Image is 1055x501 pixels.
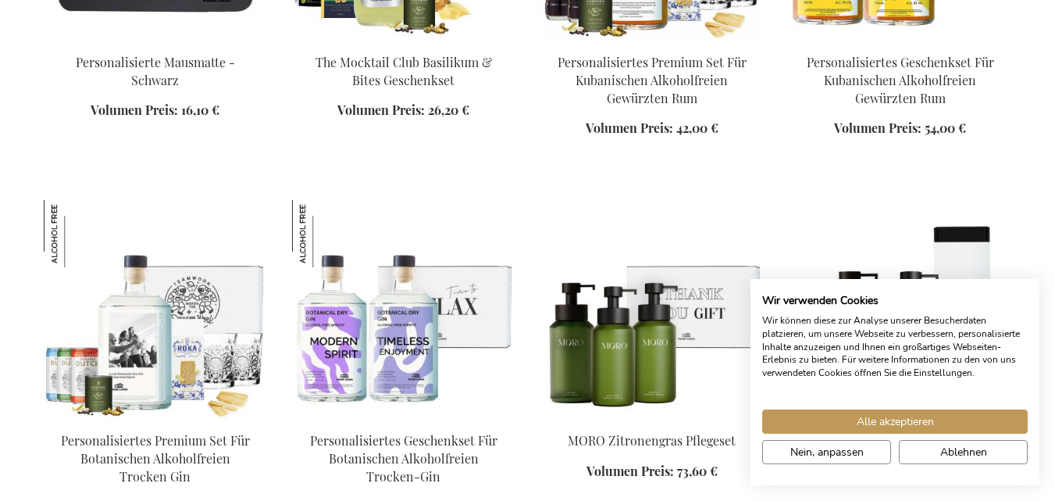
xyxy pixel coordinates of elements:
a: Personalised Non-Alcoholic Botanical Dry Gin Duo Gift Set Personalisiertes Geschenkset Für Botani... [292,413,515,428]
a: Personalisiertes Geschenkset Für Kubanischen Alkoholfreien Gewürzten Rum [807,54,994,106]
a: MORO Lemongrass Care Set [540,413,764,428]
button: cookie Einstellungen anpassen [762,440,891,464]
span: Volumen Preis: [337,102,425,118]
img: Personalised Non-Alcoholic Botanical Dry Gin Duo Gift Set [292,200,515,419]
span: 73,60 € [677,463,718,479]
span: Nein, anpassen [790,444,864,460]
a: Volumen Preis: 73,60 € [586,463,718,481]
a: Volumen Preis: 16,10 € [91,102,219,120]
span: Volumen Preis: [834,120,921,136]
a: Volumen Preis: 26,20 € [337,102,469,120]
a: The Mocktail Club Basilikum & Bites Geschenkset [315,54,492,88]
button: Alle verweigern cookies [899,440,1028,464]
a: Personalisierte Mausmatte - Schwarz [76,54,235,88]
span: 16,10 € [181,102,219,118]
img: Personalisiertes Premium Set Für Botanischen Alkoholfreien Trocken Gin [44,200,111,267]
a: Personalisiertes Geschenkset Für Botanischen Alkoholfreien Trocken-Gin [310,432,497,485]
a: Personalised Non-Alcoholic Botanical Dry Gin Premium Set Personalisiertes Premium Set Für Botanis... [44,413,267,428]
a: Personalisiertes Geschenkset Für Kubanischen Alkoholfreien Gewürzten Rum [789,34,1012,48]
a: MORO Zitronengras Pflegeset [568,432,736,449]
span: 54,00 € [925,120,966,136]
span: 42,00 € [676,120,718,136]
span: 26,20 € [428,102,469,118]
img: Personalisiertes Geschenkset Für Botanischen Alkoholfreien Trocken-Gin [292,200,359,267]
a: Personalised Leather Mouse Pad - Black [44,34,267,48]
img: Personalised Non-Alcoholic Botanical Dry Gin Premium Set [44,200,267,419]
h2: Wir verwenden Cookies [762,294,1028,308]
span: Ablehnen [940,444,987,460]
a: The Mocktail Club Basilikum & Bites Geschenkset [292,34,515,48]
a: Personalisiertes Premium Set Für Botanischen Alkoholfreien Trocken Gin [61,432,250,485]
a: Volumen Preis: 42,00 € [586,120,718,138]
p: Wir können diese zur Analyse unserer Besucherdaten platzieren, um unsere Webseite zu verbessern, ... [762,314,1028,380]
span: Volumen Preis: [586,463,674,479]
span: Volumen Preis: [586,120,673,136]
button: Akzeptieren Sie alle cookies [762,410,1028,434]
span: Alle akzeptieren [857,413,934,430]
img: MORO Rosemary Handcare Set [789,200,1012,419]
a: Personalised Non-Alcoholic Cuban Spiced Rum Premium Set [540,34,764,48]
a: Personalisiertes Premium Set Für Kubanischen Alkoholfreien Gewürzten Rum [558,54,747,106]
img: MORO Lemongrass Care Set [540,200,764,419]
span: Volumen Preis: [91,102,178,118]
a: Volumen Preis: 54,00 € [834,120,966,138]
